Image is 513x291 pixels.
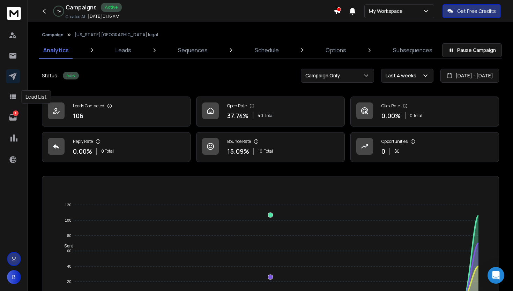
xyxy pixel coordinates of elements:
[393,46,432,54] p: Subsequences
[88,14,119,19] p: [DATE] 01:16 AM
[369,8,406,15] p: My Workspace
[13,110,18,116] p: 1
[410,113,422,118] p: 0 Total
[265,113,274,118] span: Total
[227,146,249,156] p: 15.09 %
[305,72,343,79] p: Campaign Only
[73,139,93,144] p: Reply Rate
[227,111,248,121] p: 37.74 %
[42,97,191,127] a: Leads Contacted106
[381,146,385,156] p: 0
[178,46,208,54] p: Sequences
[326,46,346,54] p: Options
[394,148,400,154] p: $ 0
[42,132,191,162] a: Reply Rate0.00%0 Total
[39,42,73,59] a: Analytics
[350,132,499,162] a: Opportunities0$0
[57,9,61,13] p: 0 %
[381,103,400,109] p: Click Rate
[264,148,273,154] span: Total
[7,270,21,284] button: B
[75,32,158,38] p: [US_STATE] [GEOGRAPHIC_DATA] legal
[65,203,71,207] tspan: 120
[73,103,104,109] p: Leads Contacted
[227,139,251,144] p: Bounce Rate
[174,42,212,59] a: Sequences
[227,103,247,109] p: Open Rate
[43,46,69,54] p: Analytics
[6,110,20,124] a: 1
[67,279,71,284] tspan: 20
[67,233,71,238] tspan: 80
[59,244,73,248] span: Sent
[42,72,59,79] p: Status:
[63,72,79,79] div: Active
[101,3,122,12] div: Active
[350,97,499,127] a: Click Rate0.00%0 Total
[196,132,345,162] a: Bounce Rate15.09%16Total
[255,46,279,54] p: Schedule
[116,46,131,54] p: Leads
[258,148,262,154] span: 16
[73,146,92,156] p: 0.00 %
[443,4,501,18] button: Get Free Credits
[251,42,283,59] a: Schedule
[67,264,71,268] tspan: 40
[321,42,350,59] a: Options
[65,218,71,222] tspan: 100
[196,97,345,127] a: Open Rate37.74%40Total
[440,69,499,83] button: [DATE] - [DATE]
[442,43,502,57] button: Pause Campaign
[457,8,496,15] p: Get Free Credits
[386,72,419,79] p: Last 4 weeks
[111,42,135,59] a: Leads
[389,42,437,59] a: Subsequences
[381,139,408,144] p: Opportunities
[66,3,97,12] h1: Campaigns
[42,32,64,38] button: Campaign
[73,111,83,121] p: 106
[67,249,71,253] tspan: 60
[258,113,263,118] span: 40
[488,267,504,284] div: Open Intercom Messenger
[66,14,87,20] p: Created At:
[21,90,51,104] div: Lead List
[101,148,114,154] p: 0 Total
[381,111,401,121] p: 0.00 %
